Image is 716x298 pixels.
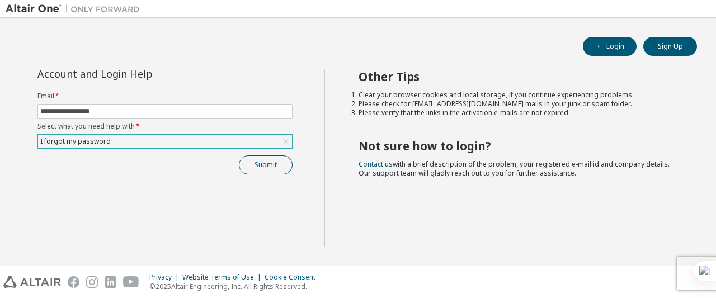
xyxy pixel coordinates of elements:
[3,276,61,288] img: altair_logo.svg
[37,122,293,131] label: Select what you need help with
[359,69,677,84] h2: Other Tips
[6,3,145,15] img: Altair One
[359,91,677,100] li: Clear your browser cookies and local storage, if you continue experiencing problems.
[86,276,98,288] img: instagram.svg
[359,139,677,153] h2: Not sure how to login?
[359,159,670,178] span: with a brief description of the problem, your registered e-mail id and company details. Our suppo...
[643,37,697,56] button: Sign Up
[149,282,322,291] p: © 2025 Altair Engineering, Inc. All Rights Reserved.
[105,276,116,288] img: linkedin.svg
[123,276,139,288] img: youtube.svg
[239,155,293,174] button: Submit
[182,273,265,282] div: Website Terms of Use
[39,135,112,148] div: I forgot my password
[265,273,322,282] div: Cookie Consent
[68,276,79,288] img: facebook.svg
[37,92,293,101] label: Email
[359,108,677,117] li: Please verify that the links in the activation e-mails are not expired.
[149,273,182,282] div: Privacy
[37,69,242,78] div: Account and Login Help
[583,37,637,56] button: Login
[359,100,677,108] li: Please check for [EMAIL_ADDRESS][DOMAIN_NAME] mails in your junk or spam folder.
[38,135,292,148] div: I forgot my password
[359,159,393,169] a: Contact us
